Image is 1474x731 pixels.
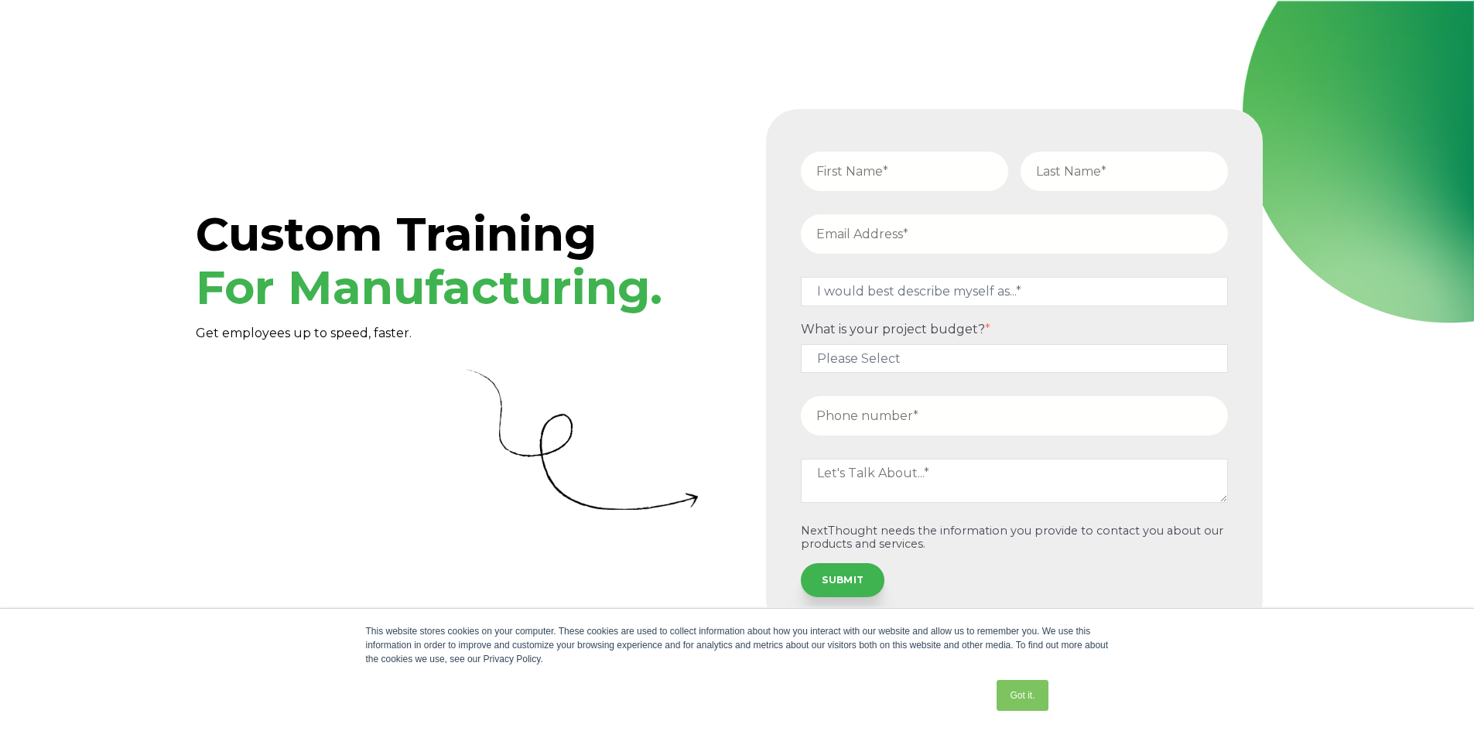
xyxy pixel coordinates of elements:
[1021,152,1228,191] input: Last Name*
[366,624,1109,666] div: This website stores cookies on your computer. These cookies are used to collect information about...
[196,326,412,340] span: Get employees up to speed, faster.
[801,214,1228,254] input: Email Address*
[801,152,1008,191] input: First Name*
[801,563,884,597] input: SUBMIT
[801,396,1228,436] input: Phone number*
[997,680,1048,711] a: Got it.
[196,259,662,316] span: For Manufacturing.
[196,206,662,316] span: Custom Training
[801,322,985,336] span: What is your project budget?
[801,524,1228,552] p: NextThought needs the information you provide to contact you about our products and services.
[466,368,698,510] img: Curly Arrow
